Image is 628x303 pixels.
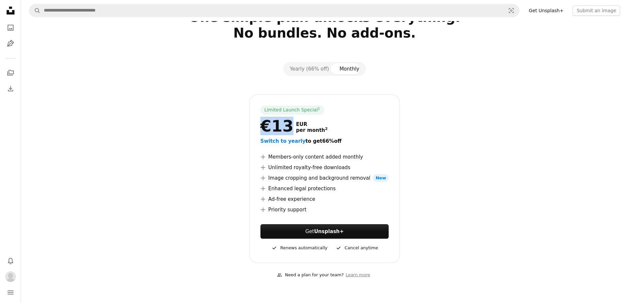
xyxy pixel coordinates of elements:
[271,244,327,252] div: Renews automatically
[314,228,344,234] strong: Unsplash+
[4,254,17,267] button: Notifications
[112,9,537,57] h2: One simple plan unlocks everything. No bundles. No add-ons.
[4,37,17,50] a: Illustrations
[284,63,334,75] button: Yearly (66% off)
[325,127,328,131] sup: 2
[29,4,520,17] form: Find visuals sitewide
[373,174,389,182] span: New
[573,5,620,16] button: Submit an image
[344,270,372,281] a: Learn more
[4,4,17,18] a: Home — Unsplash
[334,63,365,75] button: Monthly
[260,138,306,144] span: Switch to yearly
[260,206,389,214] li: Priority support
[4,66,17,79] a: Collections
[260,106,324,115] div: Limited Launch Special
[260,153,389,161] li: Members-only content added monthly
[4,82,17,95] a: Download History
[260,174,389,182] li: Image cropping and background removal
[296,121,328,127] span: EUR
[324,127,329,133] a: 2
[503,4,519,17] button: Visual search
[316,107,321,113] a: 1
[296,127,328,133] span: per month
[29,4,41,17] button: Search Unsplash
[335,244,378,252] div: Cancel anytime
[260,224,389,239] a: GetUnsplash+
[5,271,16,282] img: Avatar of user Michał Kujawski
[260,137,342,145] button: Switch to yearlyto get66%off
[318,106,320,110] sup: 1
[260,164,389,171] li: Unlimited royalty-free downloads
[260,195,389,203] li: Ad-free experience
[4,286,17,299] button: Menu
[260,117,293,135] div: €13
[4,21,17,34] a: Photos
[4,270,17,283] button: Profile
[260,185,389,193] li: Enhanced legal protections
[277,272,344,279] div: Need a plan for your team?
[525,5,567,16] a: Get Unsplash+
